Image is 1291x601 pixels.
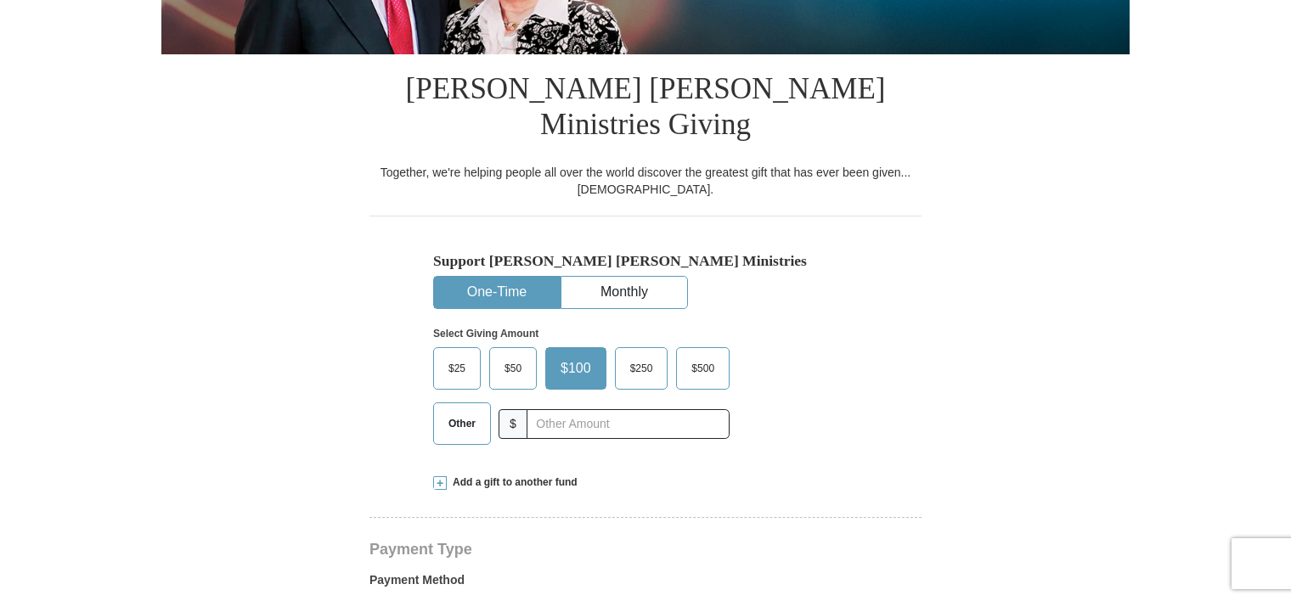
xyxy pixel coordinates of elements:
[369,164,922,198] div: Together, we're helping people all over the world discover the greatest gift that has ever been g...
[433,252,858,270] h5: Support [PERSON_NAME] [PERSON_NAME] Ministries
[683,356,723,381] span: $500
[369,54,922,164] h1: [PERSON_NAME] [PERSON_NAME] Ministries Giving
[369,571,922,597] label: Payment Method
[561,277,687,308] button: Monthly
[447,475,578,490] span: Add a gift to another fund
[527,409,730,439] input: Other Amount
[440,411,484,436] span: Other
[499,409,527,439] span: $
[433,328,538,340] strong: Select Giving Amount
[369,542,922,556] h4: Payment Type
[440,356,474,381] span: $25
[622,356,662,381] span: $250
[434,277,560,308] button: One-Time
[496,356,530,381] span: $50
[552,356,600,381] span: $100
